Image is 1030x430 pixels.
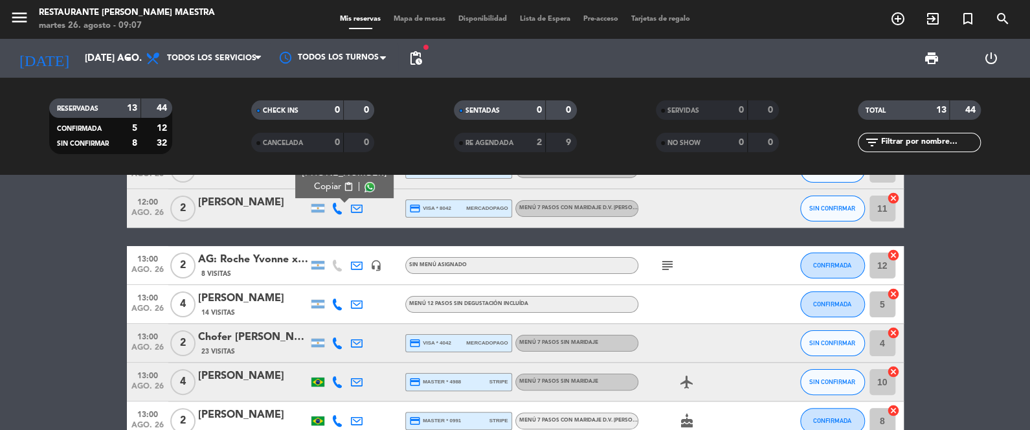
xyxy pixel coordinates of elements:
strong: 0 [335,138,340,147]
span: CONFIRMADA [813,300,851,308]
span: master * 0991 [409,415,462,427]
span: 13:00 [131,367,164,382]
i: airplanemode_active [679,374,695,390]
strong: 2 [537,138,542,147]
div: [PERSON_NAME] [198,368,308,385]
div: [PERSON_NAME] [198,407,308,424]
span: 13:00 [131,328,164,343]
strong: 44 [965,106,978,115]
span: Sin menú asignado [409,262,467,267]
span: 4 [170,369,196,395]
i: exit_to_app [925,11,941,27]
strong: 9 [566,138,574,147]
i: cancel [887,326,900,339]
div: Restaurante [PERSON_NAME] Maestra [39,6,215,19]
span: mercadopago [466,339,508,347]
i: credit_card [409,415,421,427]
span: Lista de Espera [513,16,577,23]
span: visa * 8042 [409,203,451,214]
span: 13:00 [131,251,164,266]
span: SIN CONFIRMAR [57,141,109,147]
span: 12:00 [131,194,164,209]
i: credit_card [409,337,421,349]
i: power_settings_new [983,51,998,66]
span: visa * 4042 [409,337,451,349]
div: [PERSON_NAME] [198,194,308,211]
i: menu [10,8,29,27]
span: RE AGENDADA [465,140,513,146]
span: Menú 12 pasos sin degustación incluída [409,301,528,306]
strong: 0 [335,106,340,115]
span: | [357,180,360,194]
span: Menú 7 pasos con maridaje D.V. [PERSON_NAME] [519,205,691,210]
span: ago. 26 [131,170,164,185]
strong: 0 [364,106,372,115]
div: AG: Roche Yvonne x 2 / WILDFLORA [198,251,308,268]
div: martes 26. agosto - 09:07 [39,19,215,32]
i: [DATE] [10,44,78,73]
span: Tarjetas de regalo [625,16,697,23]
span: RESERVADAS [57,106,98,112]
span: CONFIRMADA [813,262,851,269]
span: SENTADAS [465,107,500,114]
span: stripe [489,378,508,386]
strong: 0 [768,106,776,115]
span: TOTAL [866,107,886,114]
span: master * 4988 [409,376,462,388]
span: ago. 26 [131,343,164,358]
span: Disponibilidad [452,16,513,23]
span: 23 Visitas [201,346,235,357]
span: print [924,51,939,66]
span: CANCELADA [263,140,303,146]
span: Pre-acceso [577,16,625,23]
span: CHECK INS [263,107,298,114]
i: cancel [887,249,900,262]
strong: 32 [157,139,170,148]
span: 4 [170,291,196,317]
strong: 0 [739,106,744,115]
span: 2 [170,330,196,356]
span: 13:00 [131,406,164,421]
span: NO SHOW [667,140,700,146]
i: filter_list [864,135,880,150]
div: LOG OUT [961,39,1020,78]
strong: 0 [739,138,744,147]
strong: 0 [768,138,776,147]
i: search [995,11,1011,27]
strong: 5 [132,124,137,133]
span: CONFIRMADA [57,126,102,132]
i: turned_in_not [960,11,976,27]
span: SIN CONFIRMAR [809,378,855,385]
span: CONFIRMADA [813,417,851,424]
i: cancel [887,365,900,378]
span: ago. 26 [131,304,164,319]
strong: 13 [935,106,946,115]
span: ago. 26 [131,209,164,223]
span: stripe [489,416,508,425]
span: content_paste [343,182,353,192]
div: [PERSON_NAME] [198,290,308,307]
span: Mapa de mesas [387,16,452,23]
button: menu [10,8,29,32]
span: 2 [170,196,196,221]
span: mercadopago [466,204,508,212]
i: arrow_drop_down [120,51,136,66]
strong: 0 [566,106,574,115]
span: 14 Visitas [201,308,235,318]
strong: 0 [537,106,542,115]
i: cake [679,413,695,429]
span: SERVIDAS [667,107,699,114]
i: cancel [887,404,900,417]
span: pending_actions [408,51,423,66]
span: 13:00 [131,289,164,304]
span: Menú 7 pasos con maridaje D.V. [PERSON_NAME] [519,418,658,423]
span: fiber_manual_record [422,43,430,51]
span: SIN CONFIRMAR [809,205,855,212]
span: 2 [170,253,196,278]
button: SIN CONFIRMAR [800,330,865,356]
input: Filtrar por nombre... [880,135,980,150]
button: CONFIRMADA [800,291,865,317]
strong: 0 [364,138,372,147]
div: Chofer [PERSON_NAME] [198,329,308,346]
span: 8 Visitas [201,269,231,279]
